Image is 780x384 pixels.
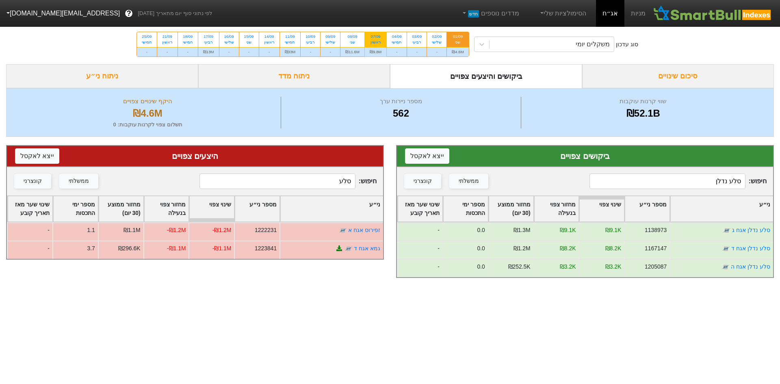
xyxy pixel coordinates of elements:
div: 1222231 [255,226,277,234]
div: חמישי [285,39,296,45]
div: - [178,47,198,56]
button: ממשלתי [59,174,98,189]
div: שלישי [325,39,335,45]
div: Toggle SortBy [99,196,143,221]
div: ₪52.1B [523,106,763,121]
div: Toggle SortBy [398,196,442,221]
div: - [137,47,157,56]
div: ₪11.6M [340,47,364,56]
div: ₪3.2K [605,263,622,271]
a: מדדים נוספיםחדש [458,5,522,22]
div: ₪9.1K [560,226,576,234]
div: 1.1 [87,226,95,234]
div: Toggle SortBy [443,196,488,221]
div: ראשון [370,39,381,45]
div: Toggle SortBy [189,196,234,221]
div: ₪4.6M [447,47,468,56]
div: 15/09 [244,34,254,39]
div: תשלום צפוי לקרנות עוקבות : 0 [17,121,279,129]
div: ₪8.2K [605,244,622,253]
div: Toggle SortBy [8,196,52,221]
img: tase link [723,226,731,234]
div: - [7,241,52,259]
div: 07/09 [370,34,381,39]
div: שני [244,39,254,45]
div: - [321,47,340,56]
div: ₪9.1K [605,226,622,234]
img: tase link [721,263,730,271]
div: 14/09 [264,34,275,39]
button: קונצרני [14,174,51,189]
div: ₪252.5K [508,263,531,271]
div: שווי קרנות עוקבות [523,97,763,106]
div: 17/09 [203,34,214,39]
div: 25/09 [142,34,152,39]
img: tase link [722,245,730,253]
div: 18/09 [183,34,193,39]
div: 03/09 [412,34,422,39]
div: ממשלתי [69,177,89,186]
div: Toggle SortBy [235,196,279,221]
div: - [427,47,446,56]
div: רביעי [305,39,315,45]
div: 0.0 [477,244,485,253]
div: ביקושים והיצעים צפויים [390,64,582,88]
div: ביקושים צפויים [405,150,765,162]
button: קונצרני [404,174,441,189]
div: 562 [283,106,518,121]
button: ממשלתי [449,174,488,189]
a: סלע נדלן אגח ד [731,245,770,252]
div: ראשון [264,39,275,45]
button: ייצא לאקסל [405,148,449,164]
div: ₪3.2K [560,263,576,271]
a: הסימולציות שלי [535,5,590,22]
div: - [397,241,442,259]
div: 16/09 [224,34,234,39]
div: סיכום שינויים [582,64,774,88]
div: Toggle SortBy [144,196,189,221]
div: חמישי [392,39,402,45]
div: סוג עדכון [616,40,638,49]
div: Toggle SortBy [579,196,624,221]
div: ₪296.6K [118,244,141,253]
div: 1167147 [645,244,667,253]
div: חמישי [183,39,193,45]
span: חדש [468,10,479,17]
img: tase link [344,245,353,253]
div: שני [345,39,360,45]
div: - [301,47,320,56]
div: -₪1.2M [167,226,186,234]
div: Toggle SortBy [670,196,773,221]
div: -₪1.2M [212,226,232,234]
div: - [239,47,259,56]
a: סלע נדלן אגח ה [731,263,770,270]
div: רביעי [203,39,214,45]
div: ₪8.2K [560,244,576,253]
div: 3.7 [87,244,95,253]
div: משקלים יומי [576,39,610,49]
div: 0.0 [477,226,485,234]
div: Toggle SortBy [280,196,383,221]
button: ייצא לאקסל [15,148,59,164]
div: קונצרני [24,177,42,186]
div: 04/09 [392,34,402,39]
div: ₪1.2M [513,244,531,253]
div: קונצרני [414,177,432,186]
div: -₪1.1M [212,244,232,253]
input: 2 רשומות... [199,174,355,189]
div: Toggle SortBy [534,196,579,221]
div: ₪13M [198,47,219,56]
div: - [259,47,279,56]
div: 10/09 [305,34,315,39]
div: שלישי [432,39,442,45]
div: שני [452,39,464,45]
div: 02/09 [432,34,442,39]
div: היקף שינויים צפויים [17,97,279,106]
div: חמישי [142,39,152,45]
input: 560 רשומות... [589,174,745,189]
a: גמא אגח ד [354,245,380,252]
div: Toggle SortBy [625,196,669,221]
div: - [7,222,52,241]
div: - [387,47,407,56]
div: - [397,222,442,241]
